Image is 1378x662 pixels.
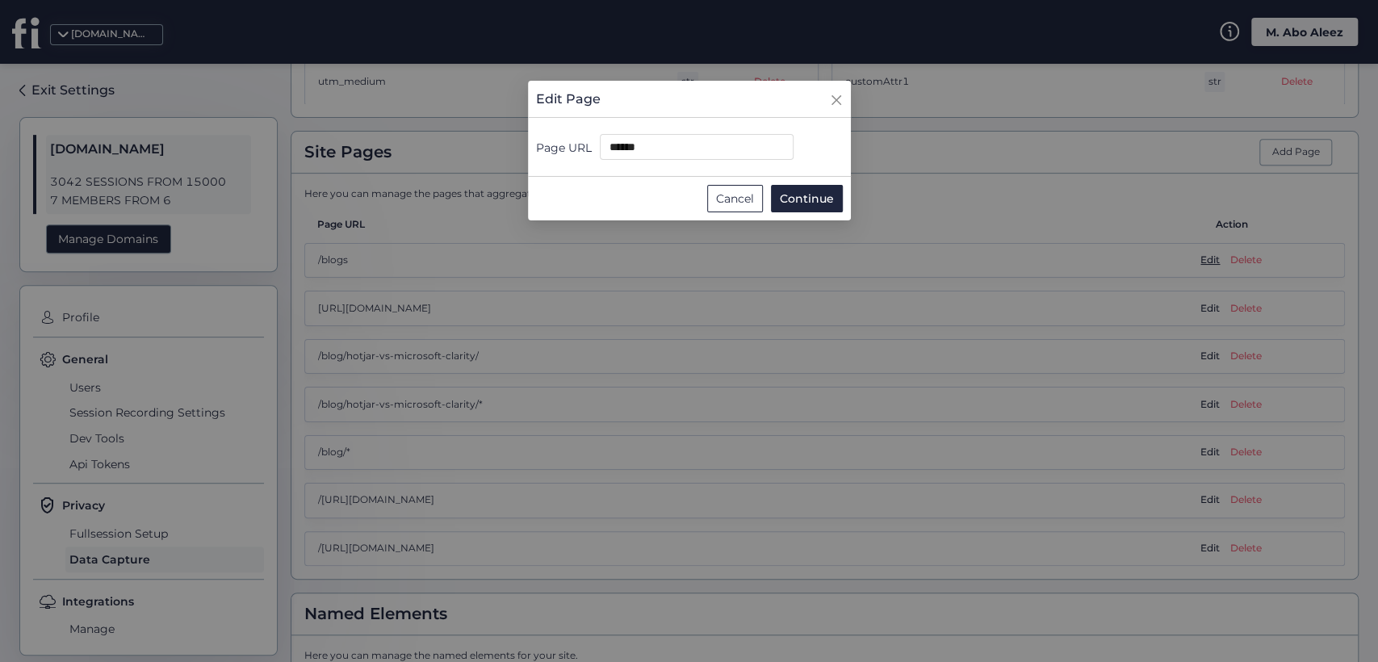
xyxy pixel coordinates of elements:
[830,81,851,113] button: Close
[780,190,834,207] span: Continue
[536,139,592,160] label: Page URL
[707,185,763,212] div: Cancel
[771,185,843,212] button: Continue
[536,89,601,109] span: Edit Page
